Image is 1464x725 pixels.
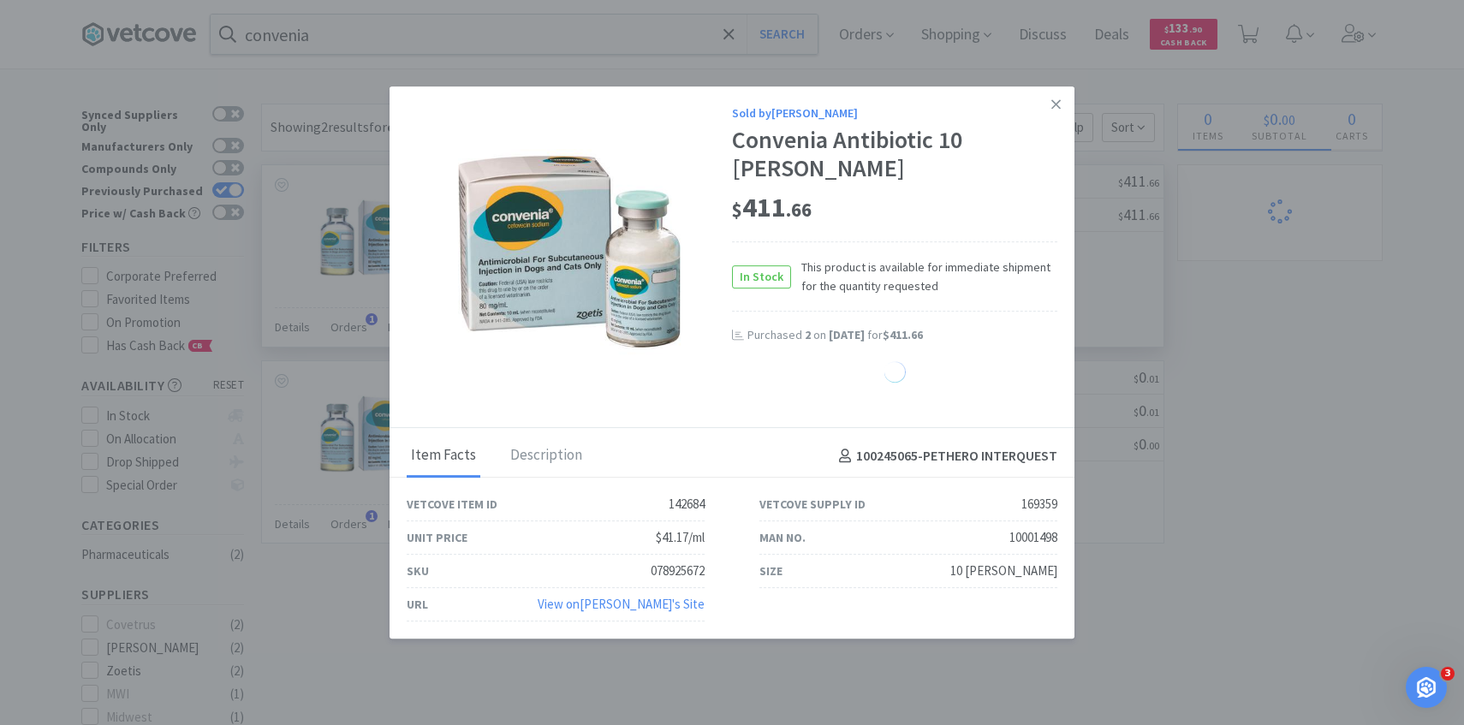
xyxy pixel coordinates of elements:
iframe: Intercom live chat [1406,667,1447,708]
span: $411.66 [883,328,923,343]
img: 617f84c20c47403c8fbedf56ba64c5b8_169359.jpeg [458,140,681,363]
div: Man No. [759,528,806,547]
span: 2 [805,328,811,343]
span: [DATE] [829,328,865,343]
a: View on[PERSON_NAME]'s Site [538,596,705,612]
div: Size [759,562,783,580]
div: Purchased on for [747,328,1057,345]
span: 3 [1441,667,1455,680]
div: Sold by [PERSON_NAME] [732,104,1057,122]
span: This product is available for immediate shipment for the quantity requested [791,258,1057,296]
div: Description [506,435,586,478]
div: Vetcove Supply ID [759,495,866,514]
div: 142684 [669,494,705,514]
span: 411 [732,190,812,224]
h4: 100245065 - PETHERO INTERQUEST [832,445,1057,467]
div: Item Facts [407,435,480,478]
span: $ [732,198,742,222]
div: 078925672 [651,561,705,581]
span: . 66 [786,198,812,222]
div: Unit Price [407,528,467,547]
div: 10001498 [1009,527,1057,548]
div: $41.17/ml [656,527,705,548]
div: URL [407,595,428,614]
span: In Stock [733,266,790,288]
div: 169359 [1021,494,1057,514]
div: Vetcove Item ID [407,495,497,514]
div: SKU [407,562,429,580]
div: 10 [PERSON_NAME] [950,561,1057,581]
div: Convenia Antibiotic 10 [PERSON_NAME] [732,126,1057,183]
